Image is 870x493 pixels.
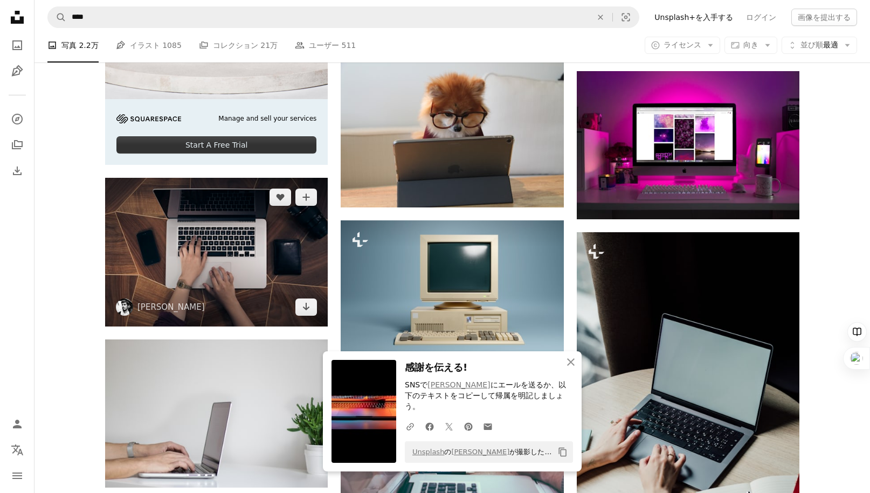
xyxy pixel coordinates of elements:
[451,448,509,456] a: [PERSON_NAME]
[341,220,563,353] img: レトロな1990年代スタイルのベージュのデスクトップPCコンピューターとモニター画面とキーボード。 3Dイラストレーション。
[105,247,328,256] a: MacBook Proを使っている人
[420,415,439,437] a: Facebookでシェアする
[218,114,316,123] span: Manage and sell your services
[554,443,572,461] button: クリップボードにコピーする
[405,360,573,376] h3: 感謝を伝える!
[800,40,838,51] span: 最適
[613,7,639,27] button: ビジュアル検索
[407,443,554,461] span: の が撮影した写真
[105,178,328,326] img: MacBook Proを使っている人
[6,413,28,435] a: ログイン / 登録する
[116,28,182,63] a: イラスト 1085
[260,39,278,51] span: 21万
[6,465,28,487] button: メニュー
[6,134,28,156] a: コレクション
[589,7,612,27] button: 全てクリア
[295,189,317,206] button: コレクションに追加する
[295,28,356,63] a: ユーザー 511
[341,59,563,207] img: 黒のラップトップコンピュータに眼鏡をかけている茶色と白の長いコートの小型犬
[47,6,639,28] form: サイト内でビジュアルを探す
[341,128,563,138] a: 黒のラップトップコンピュータに眼鏡をかけている茶色と白の長いコートの小型犬
[648,9,740,26] a: Unsplash+を入手する
[6,34,28,56] a: 写真
[6,439,28,461] button: 言語
[48,7,66,27] button: Unsplashで検索する
[577,394,799,404] a: ノートパソコンを使ってテーブルに座る女性
[116,136,316,154] div: Start A Free Trial
[137,302,205,313] a: [PERSON_NAME]
[105,339,328,488] img: ノートパソコンを使用している人
[105,408,328,418] a: ノートパソコンを使用している人
[6,6,28,30] a: ホーム — Unsplash
[342,39,356,51] span: 511
[6,108,28,130] a: 探す
[405,380,573,412] p: SNSで にエールを送るか、以下のテキストをコピーして帰属を明記しましょう。
[116,298,133,316] img: Fabian Irsaraのプロフィールを見る
[459,415,478,437] a: Pinterestでシェアする
[199,28,278,63] a: コレクション 21万
[439,415,459,437] a: Twitterでシェアする
[577,71,799,219] img: 電源オンシルバーiMac
[724,37,777,54] button: 向き
[295,298,317,316] a: ダウンロード
[577,140,799,150] a: 電源オンシルバーiMac
[645,37,720,54] button: ライセンス
[664,40,701,49] span: ライセンス
[800,40,823,49] span: 並び順
[782,37,857,54] button: 並び順最適
[116,114,181,123] img: file-1705255347840-230a6ab5bca9image
[427,380,490,389] a: [PERSON_NAME]
[743,40,758,49] span: 向き
[270,189,291,206] button: いいね！
[791,9,857,26] button: 画像を提出する
[6,160,28,182] a: ダウンロード履歴
[412,448,444,456] a: Unsplash
[162,39,182,51] span: 1085
[740,9,783,26] a: ログイン
[478,415,498,437] a: Eメールでシェアする
[6,60,28,82] a: イラスト
[341,282,563,291] a: レトロな1990年代スタイルのベージュのデスクトップPCコンピューターとモニター画面とキーボード。 3Dイラストレーション。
